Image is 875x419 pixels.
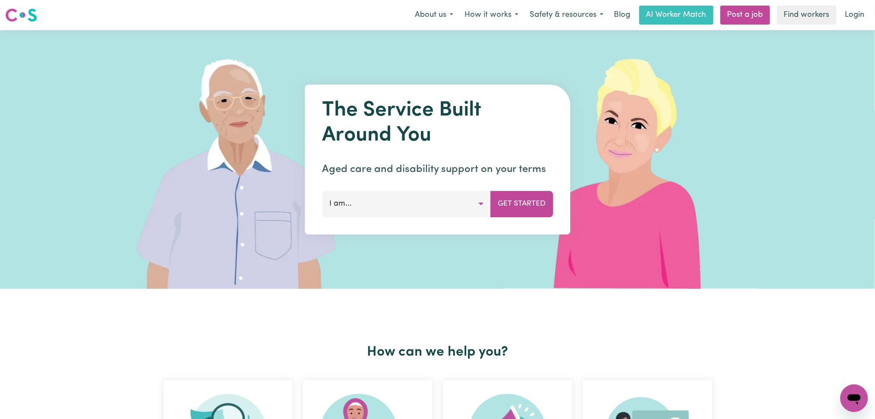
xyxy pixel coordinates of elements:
[409,6,459,24] button: About us
[840,6,870,25] a: Login
[158,344,717,360] h2: How can we help you?
[322,191,491,217] button: I am...
[490,191,553,217] button: Get Started
[777,6,837,25] a: Find workers
[720,6,770,25] a: Post a job
[840,385,868,412] iframe: Button to launch messaging window
[322,162,553,177] p: Aged care and disability support on your terms
[639,6,714,25] a: AI Worker Match
[322,98,553,148] h1: The Service Built Around You
[524,6,609,24] button: Safety & resources
[5,5,37,25] a: Careseekers logo
[459,6,524,24] button: How it works
[5,7,37,23] img: Careseekers logo
[609,6,636,25] a: Blog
